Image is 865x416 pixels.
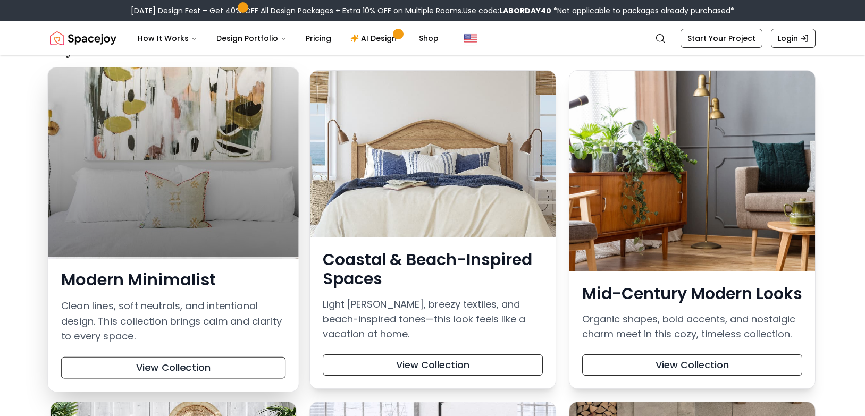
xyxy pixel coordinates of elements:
[323,359,543,371] a: View Collection
[463,5,551,16] span: Use code:
[297,28,340,49] a: Pricing
[61,299,285,344] p: Clean lines, soft neutrals, and intentional design. This collection brings calm and clarity to ev...
[582,312,802,342] p: Organic shapes, bold accents, and nostalgic charm meet in this cozy, timeless collection.
[323,354,543,376] button: View Collection
[129,28,206,49] button: How It Works
[681,29,762,48] a: Start Your Project
[323,297,543,342] p: Light [PERSON_NAME], breezy textiles, and beach-inspired tones—this look feels like a vacation at...
[410,28,447,49] a: Shop
[464,32,477,45] img: United States
[499,5,551,16] b: LABORDAY40
[208,28,295,49] button: Design Portfolio
[50,28,116,49] img: Spacejoy Logo
[323,250,543,288] h3: Coastal & Beach-Inspired Spaces
[131,5,734,16] div: [DATE] Design Fest – Get 40% OFF All Design Packages + Extra 10% OFF on Multiple Rooms.
[582,354,802,376] button: View Collection
[61,270,285,290] h3: Modern Minimalist
[551,5,734,16] span: *Not applicable to packages already purchased*
[129,28,447,49] nav: Main
[61,357,285,379] button: View Collection
[771,29,816,48] a: Login
[342,28,408,49] a: AI Design
[582,284,802,303] h3: Mid-Century Modern Looks
[50,28,116,49] a: Spacejoy
[50,21,816,55] nav: Global
[61,362,285,374] a: View Collection
[50,38,816,57] h2: Style-Based Collections
[582,359,802,371] a: View Collection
